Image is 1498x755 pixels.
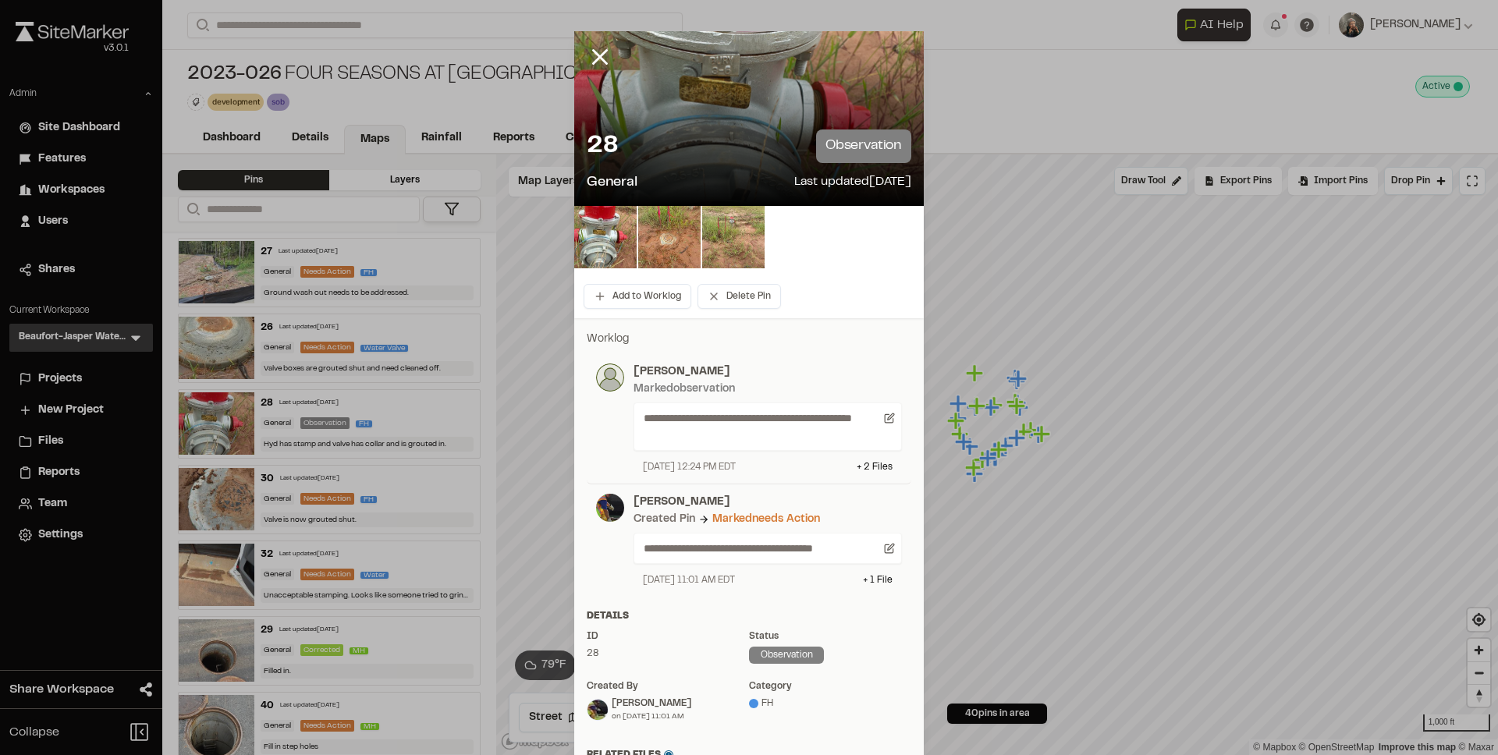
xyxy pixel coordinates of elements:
img: photo [596,363,624,392]
div: Marked needs action [712,511,820,528]
div: Details [587,609,911,623]
p: observation [816,129,911,163]
div: [DATE] 11:01 AM EDT [643,573,735,587]
p: 28 [587,131,617,162]
div: Marked observation [634,381,735,398]
div: + 1 File [863,573,893,587]
div: FH [749,697,911,711]
img: file [638,206,701,268]
div: Created by [587,679,749,693]
div: observation [749,647,824,664]
p: [PERSON_NAME] [634,494,902,511]
p: [PERSON_NAME] [634,363,902,381]
img: file [702,206,765,268]
div: on [DATE] 11:01 AM [612,711,691,722]
div: Created Pin [634,511,695,528]
div: ID [587,629,749,643]
button: Delete Pin [698,284,781,309]
button: Add to Worklog [584,284,691,309]
div: Status [749,629,911,643]
img: photo [596,494,624,522]
p: Last updated [DATE] [794,172,911,193]
div: 28 [587,647,749,661]
img: Victor Gaucin [587,700,608,720]
p: General [587,172,637,193]
div: category [749,679,911,693]
p: Worklog [587,331,911,348]
div: [PERSON_NAME] [612,697,691,711]
img: file [574,206,637,268]
div: [DATE] 12:24 PM EDT [643,460,736,474]
div: + 2 File s [857,460,893,474]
